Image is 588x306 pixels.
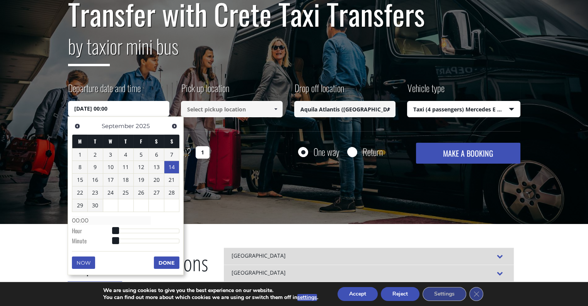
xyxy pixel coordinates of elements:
a: 26 [134,186,149,199]
a: 4 [118,149,133,161]
h2: or mini bus [68,30,520,72]
a: 19 [134,174,149,186]
a: Next [169,121,179,131]
a: 15 [72,174,87,186]
a: Previous [72,121,82,131]
input: Select pickup location [181,101,283,117]
span: 2025 [136,122,150,130]
a: 1 [72,149,87,161]
span: Taxi (4 passengers) Mercedes E Class [407,101,520,118]
button: Reject [381,287,419,301]
a: 2 [88,149,103,161]
dt: Minute [72,237,115,247]
a: 5 [134,149,149,161]
label: One way [314,147,339,157]
a: 11 [118,161,133,173]
a: 14 [164,161,179,173]
a: Show All Items [269,101,282,117]
span: Saturday [155,137,158,145]
label: Departure date and time [68,81,141,101]
a: 17 [103,174,118,186]
label: Drop off location [294,81,344,101]
a: 18 [118,174,133,186]
a: 21 [164,174,179,186]
span: Next [171,123,177,129]
label: How many passengers ? [68,143,191,162]
span: Previous [74,123,80,129]
span: Wednesday [109,137,112,145]
a: 24 [103,186,118,199]
div: [GEOGRAPHIC_DATA] [224,248,514,265]
button: Accept [337,287,378,301]
label: Vehicle type [407,81,445,101]
label: Return [363,147,383,157]
a: 7 [164,149,179,161]
a: 22 [72,186,87,199]
div: [GEOGRAPHIC_DATA] [224,265,514,282]
a: 12 [134,161,149,173]
span: September [102,122,134,130]
span: Tuesday [94,137,96,145]
a: 6 [149,149,164,161]
a: 29 [72,199,87,212]
a: 13 [149,161,164,173]
span: Monday [78,137,82,145]
p: We are using cookies to give you the best experience on our website. [103,287,318,294]
a: 3 [103,149,118,161]
a: 9 [88,161,103,173]
a: 16 [88,174,103,186]
span: Sunday [170,137,173,145]
a: 8 [72,161,87,173]
a: 28 [164,186,179,199]
a: 30 [88,199,103,212]
a: 10 [103,161,118,173]
a: 27 [149,186,164,199]
dt: Hour [72,227,115,237]
a: 20 [149,174,164,186]
button: Now [72,256,95,269]
p: You can find out more about which cookies we are using or switch them off in . [103,294,318,301]
button: Done [154,256,179,269]
button: MAKE A BOOKING [416,143,520,164]
a: 25 [118,186,133,199]
input: Select drop-off location [294,101,396,117]
span: Friday [140,137,142,145]
span: by taxi [68,31,110,66]
label: Pick up location [181,81,229,101]
a: 23 [88,186,103,199]
button: Settings [423,287,466,301]
a: Show All Items [382,101,395,117]
span: Thursday [124,137,127,145]
button: Close GDPR Cookie Banner [469,287,483,301]
button: settings [297,294,317,301]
